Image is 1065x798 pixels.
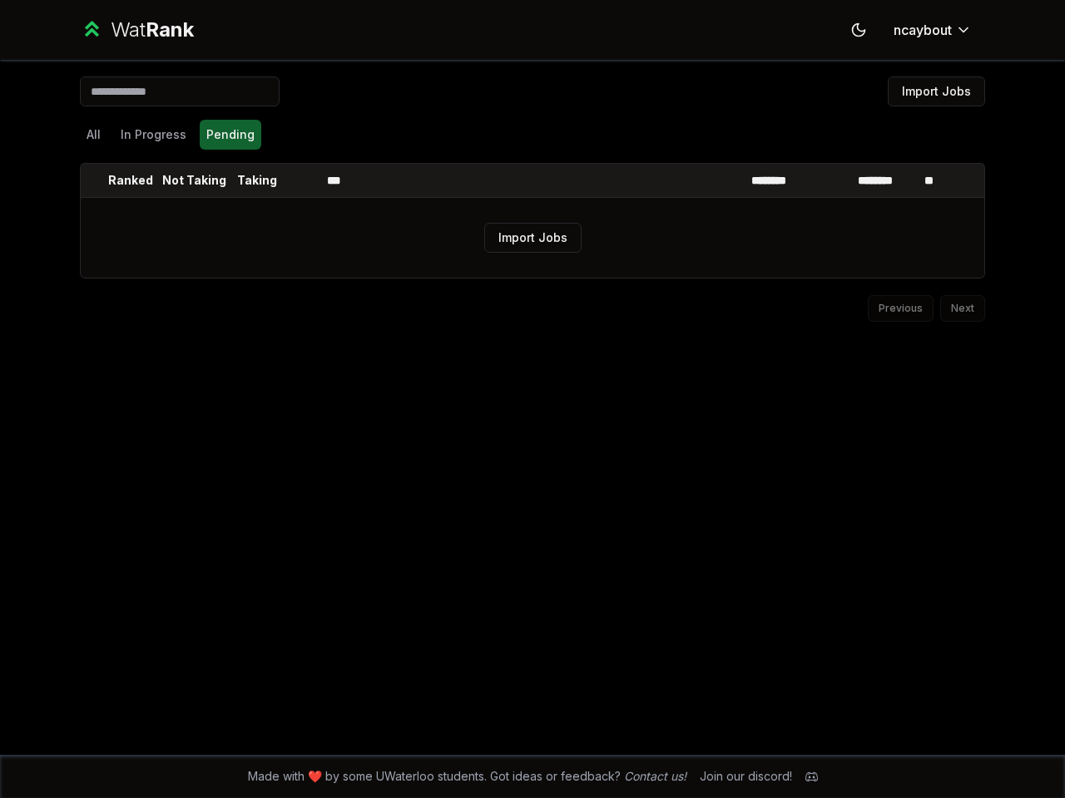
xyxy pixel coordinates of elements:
[200,120,261,150] button: Pending
[880,15,985,45] button: ncaybout
[894,20,952,40] span: ncaybout
[888,76,985,106] button: Import Jobs
[248,768,686,785] span: Made with ❤️ by some UWaterloo students. Got ideas or feedback?
[111,17,194,43] div: Wat
[114,120,193,150] button: In Progress
[624,769,686,783] a: Contact us!
[146,17,194,42] span: Rank
[484,223,582,253] button: Import Jobs
[162,172,226,189] p: Not Taking
[237,172,277,189] p: Taking
[80,120,107,150] button: All
[700,768,792,785] div: Join our discord!
[108,172,153,189] p: Ranked
[80,17,194,43] a: WatRank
